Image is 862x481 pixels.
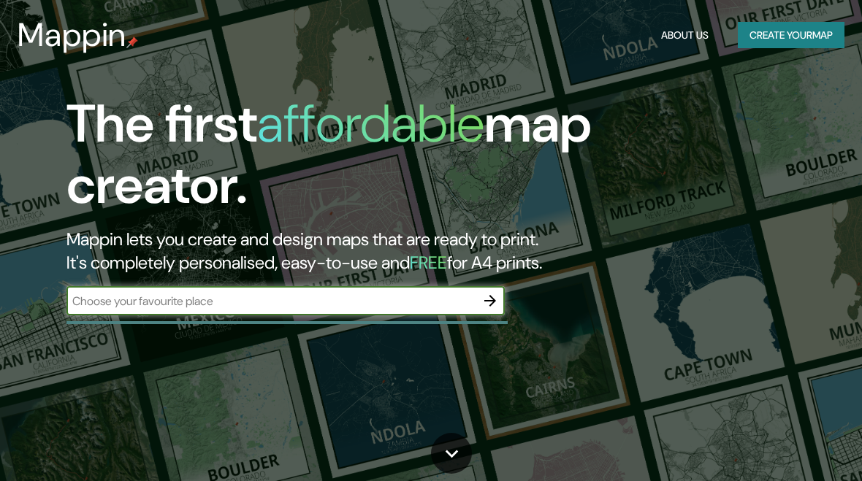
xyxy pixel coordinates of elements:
h5: FREE [410,251,447,274]
h1: affordable [257,90,484,158]
button: About Us [655,22,714,49]
h1: The first map creator. [66,93,756,228]
button: Create yourmap [738,22,844,49]
h3: Mappin [18,16,126,54]
input: Choose your favourite place [66,293,476,309]
img: mappin-pin [126,36,138,48]
h2: Mappin lets you create and design maps that are ready to print. It's completely personalised, eas... [66,228,756,274]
